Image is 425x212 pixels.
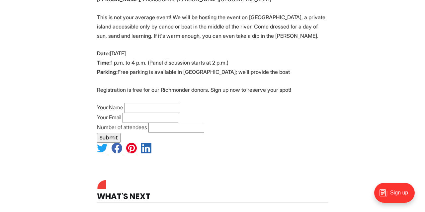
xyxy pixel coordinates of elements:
label: Your Name [97,104,123,111]
label: Number of attendees [97,124,147,131]
p: This is not your average event! We will be hosting the event on [GEOGRAPHIC_DATA], a private isla... [97,13,328,40]
label: Your Email [97,114,121,121]
h4: What's Next [97,182,328,203]
button: Submit [97,133,121,143]
strong: Parking: [97,69,118,75]
p: [DATE] 1 p.m. to 4 p.m. (Panel discussion starts at 2 p.m.) Free parking is available in [GEOGRAP... [97,49,328,77]
p: Registration is free for our Richmonder donors. Sign up now to reserve your spot! [97,85,328,94]
iframe: portal-trigger [369,180,425,212]
strong: Date: [97,50,110,57]
strong: Time: [97,59,111,66]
